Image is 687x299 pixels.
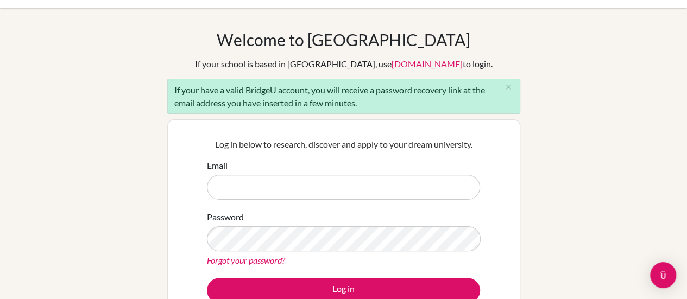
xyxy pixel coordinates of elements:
[650,262,676,288] div: Open Intercom Messenger
[167,79,520,114] div: If your have a valid BridgeU account, you will receive a password recovery link at the email addr...
[195,58,493,71] div: If your school is based in [GEOGRAPHIC_DATA], use to login.
[392,59,463,69] a: [DOMAIN_NAME]
[207,255,285,265] a: Forgot your password?
[505,83,513,91] i: close
[498,79,520,96] button: Close
[207,211,244,224] label: Password
[207,159,228,172] label: Email
[207,138,480,151] p: Log in below to research, discover and apply to your dream university.
[217,30,470,49] h1: Welcome to [GEOGRAPHIC_DATA]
